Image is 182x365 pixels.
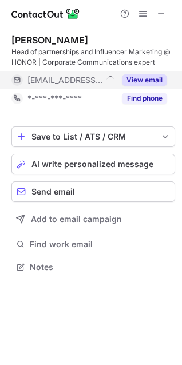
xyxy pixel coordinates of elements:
div: Save to List / ATS / CRM [31,132,155,141]
button: Add to email campaign [11,209,175,229]
button: Reveal Button [122,74,167,86]
span: Add to email campaign [31,215,122,224]
span: [EMAIL_ADDRESS][DOMAIN_NAME] [27,75,102,85]
span: Notes [30,262,171,272]
span: Find work email [30,239,171,249]
button: AI write personalized message [11,154,175,174]
div: Head of partnerships and Influencer Marketing @ HONOR | Corporate Communications expert [11,47,175,68]
span: AI write personalized message [31,160,153,169]
button: Reveal Button [122,93,167,104]
button: Notes [11,259,175,275]
button: Send email [11,181,175,202]
img: ContactOut v5.3.10 [11,7,80,21]
div: [PERSON_NAME] [11,34,88,46]
button: Find work email [11,236,175,252]
button: save-profile-one-click [11,126,175,147]
span: Send email [31,187,75,196]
